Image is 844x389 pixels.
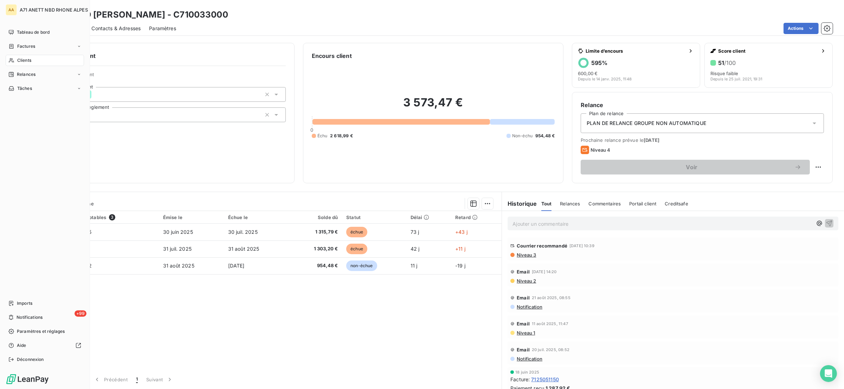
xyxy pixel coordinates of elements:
button: Actions [784,23,819,34]
span: Notification [516,304,542,310]
span: 31 août 2025 [228,246,259,252]
span: 954,48 € [293,262,338,269]
span: +11 j [455,246,465,252]
span: 31 août 2025 [163,263,194,269]
img: Logo LeanPay [6,374,49,385]
h3: EHPAD [PERSON_NAME] - C710033000 [62,8,228,21]
button: Précédent [89,372,132,387]
div: AA [6,4,17,15]
span: 0 [311,127,314,133]
span: [DATE] [644,137,659,143]
span: Tâches [17,85,32,92]
span: Notifications [17,314,43,321]
span: Aide [17,342,26,349]
span: Paramètres et réglages [17,328,65,335]
div: Open Intercom Messenger [820,365,837,382]
span: Prochaine relance prévue le [581,137,824,143]
span: -19 j [455,263,465,269]
span: 1 303,20 € [293,245,338,252]
div: Émise le [163,215,220,220]
button: Suivant [142,372,178,387]
h6: Encours client [312,52,352,60]
span: 600,00 € [578,71,598,76]
h6: 51 [718,59,736,66]
span: 31 juil. 2025 [163,246,192,252]
span: Relances [560,201,580,206]
span: [DATE] 14:20 [532,270,557,274]
div: Échue le [228,215,285,220]
span: Score client [718,48,818,54]
h2: 3 573,47 € [312,95,555,117]
span: Email [517,321,530,327]
div: Délai [411,215,447,220]
div: Solde dû [293,215,338,220]
button: Limite d’encours595%600,00 €Depuis le 14 janv. 2025, 11:48 [572,43,700,88]
span: 21 août 2025, 08:55 [532,296,571,300]
h6: Relance [581,101,824,109]
span: [DATE] [228,263,245,269]
input: Ajouter une valeur [91,91,97,98]
span: Risque faible [710,71,738,76]
span: +99 [75,310,86,317]
div: Retard [455,215,497,220]
span: 30 juin 2025 [163,229,193,235]
h6: Informations client [43,52,286,60]
a: Aide [6,340,84,351]
span: Relances [17,71,36,78]
span: PLAN DE RELANCE GROUPE NON AUTOMATIQUE [587,120,706,127]
span: Email [517,347,530,352]
span: échue [346,244,367,254]
div: Pièces comptables [63,214,155,220]
button: Voir [581,160,810,174]
span: Niveau 1 [516,330,535,336]
span: 3 [109,214,115,220]
span: Depuis le 25 juil. 2021, 19:31 [710,77,762,81]
span: 954,48 € [535,133,555,139]
span: /100 [724,59,736,66]
button: Score client51/100Risque faibleDepuis le 25 juil. 2021, 19:31 [704,43,833,88]
span: 7125051150 [531,376,559,383]
span: Niveau 2 [516,278,536,284]
span: 18 juin 2025 [515,370,539,374]
span: 1 [136,376,138,383]
span: 1 315,79 € [293,229,338,236]
span: Limite d’encours [586,48,685,54]
span: 73 j [411,229,419,235]
span: Portail client [629,201,656,206]
span: échue [346,227,367,237]
button: 1 [132,372,142,387]
span: Clients [17,57,31,64]
span: +43 j [455,229,468,235]
span: Paramètres [149,25,176,32]
span: Tout [541,201,552,206]
span: Échu [317,133,328,139]
span: Courrier recommandé [517,243,567,249]
h6: Historique [502,199,537,208]
span: Commentaires [589,201,621,206]
span: Voir [589,164,794,170]
span: Non-échu [512,133,533,139]
span: 30 juil. 2025 [228,229,258,235]
span: Contacts & Adresses [91,25,141,32]
span: 42 j [411,246,420,252]
h6: 595 % [591,59,607,66]
span: non-échue [346,261,377,271]
span: [DATE] 10:39 [569,244,594,248]
span: Email [517,269,530,275]
span: Tableau de bord [17,29,50,35]
span: 2 618,99 € [330,133,353,139]
span: Propriétés Client [57,72,286,81]
span: Imports [17,300,32,306]
span: Email [517,295,530,301]
div: Statut [346,215,402,220]
span: Factures [17,43,35,50]
span: Creditsafe [665,201,688,206]
span: 20 juil. 2025, 08:52 [532,348,569,352]
span: Niveau 3 [516,252,536,258]
span: Niveau 4 [591,147,610,153]
span: 11 août 2025, 11:47 [532,322,568,326]
span: Facture : [510,376,530,383]
span: A71 ANETT NBD RHONE ALPES [20,7,88,13]
span: Notification [516,356,542,362]
span: Déconnexion [17,356,44,363]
